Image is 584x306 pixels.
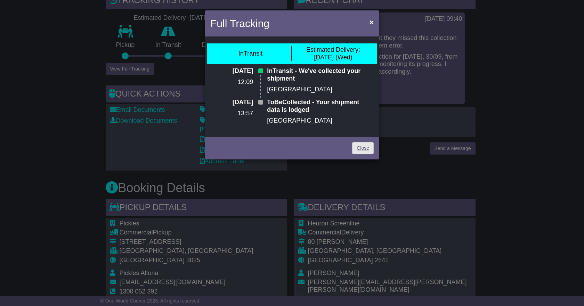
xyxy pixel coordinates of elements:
p: [DATE] [210,67,253,75]
p: 13:57 [210,110,253,117]
p: ToBeCollected - Your shipment data is lodged [267,99,374,114]
div: InTransit [238,50,262,58]
span: Estimated Delivery: [306,46,360,53]
p: [GEOGRAPHIC_DATA] [267,117,374,125]
p: 12:09 [210,78,253,86]
p: [DATE] [210,99,253,106]
span: × [370,18,374,26]
h4: Full Tracking [210,16,269,31]
div: [DATE] (Wed) [306,46,360,61]
p: InTransit - We've collected your shipment [267,67,374,82]
button: Close [366,15,377,29]
p: [GEOGRAPHIC_DATA] [267,86,374,93]
a: Close [352,142,374,154]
